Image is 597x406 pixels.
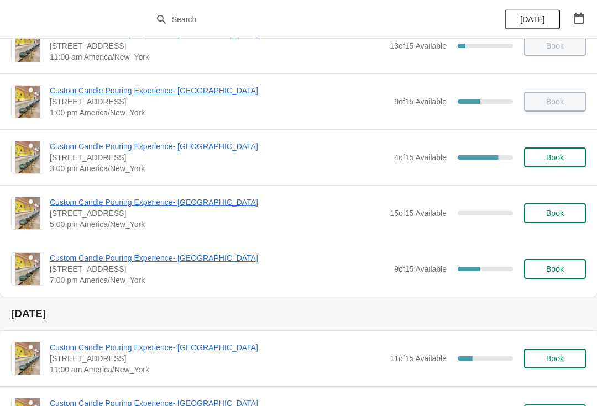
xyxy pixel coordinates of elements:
[524,203,586,223] button: Book
[50,152,389,163] span: [STREET_ADDRESS]
[394,265,447,273] span: 9 of 15 Available
[50,96,389,107] span: [STREET_ADDRESS]
[15,141,40,173] img: Custom Candle Pouring Experience- Delray Beach | 415 East Atlantic Avenue, Delray Beach, FL, USA ...
[546,265,564,273] span: Book
[546,354,564,363] span: Book
[390,354,447,363] span: 11 of 15 Available
[171,9,448,29] input: Search
[15,30,40,62] img: Custom Candle Pouring Experience- Delray Beach | 415 East Atlantic Avenue, Delray Beach, FL, USA ...
[50,275,389,286] span: 7:00 pm America/New_York
[50,219,384,230] span: 5:00 pm America/New_York
[50,364,384,375] span: 11:00 am America/New_York
[15,253,40,285] img: Custom Candle Pouring Experience- Delray Beach | 415 East Atlantic Avenue, Delray Beach, FL, USA ...
[15,86,40,118] img: Custom Candle Pouring Experience- Delray Beach | 415 East Atlantic Avenue, Delray Beach, FL, USA ...
[394,153,447,162] span: 4 of 15 Available
[50,163,389,174] span: 3:00 pm America/New_York
[390,41,447,50] span: 13 of 15 Available
[505,9,560,29] button: [DATE]
[50,51,384,62] span: 11:00 am America/New_York
[50,263,389,275] span: [STREET_ADDRESS]
[50,353,384,364] span: [STREET_ADDRESS]
[50,208,384,219] span: [STREET_ADDRESS]
[50,197,384,208] span: Custom Candle Pouring Experience- [GEOGRAPHIC_DATA]
[546,209,564,218] span: Book
[524,259,586,279] button: Book
[15,342,40,375] img: Custom Candle Pouring Experience- Delray Beach | 415 East Atlantic Avenue, Delray Beach, FL, USA ...
[390,209,447,218] span: 15 of 15 Available
[50,342,384,353] span: Custom Candle Pouring Experience- [GEOGRAPHIC_DATA]
[11,308,586,319] h2: [DATE]
[50,85,389,96] span: Custom Candle Pouring Experience- [GEOGRAPHIC_DATA]
[50,141,389,152] span: Custom Candle Pouring Experience- [GEOGRAPHIC_DATA]
[546,153,564,162] span: Book
[524,349,586,368] button: Book
[50,252,389,263] span: Custom Candle Pouring Experience- [GEOGRAPHIC_DATA]
[524,147,586,167] button: Book
[50,107,389,118] span: 1:00 pm America/New_York
[520,15,544,24] span: [DATE]
[394,97,447,106] span: 9 of 15 Available
[15,197,40,229] img: Custom Candle Pouring Experience- Delray Beach | 415 East Atlantic Avenue, Delray Beach, FL, USA ...
[50,40,384,51] span: [STREET_ADDRESS]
